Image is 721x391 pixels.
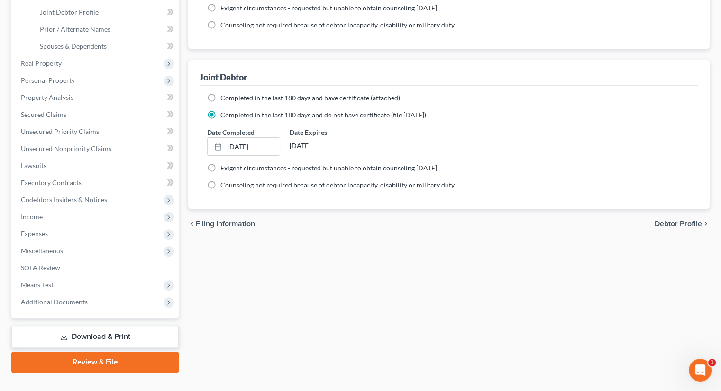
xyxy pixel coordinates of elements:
button: Debtor Profile chevron_right [655,220,710,228]
span: SOFA Review [21,264,60,272]
span: Secured Claims [21,110,66,118]
span: Codebtors Insiders & Notices [21,195,107,204]
span: Personal Property [21,76,75,84]
a: Executory Contracts [13,174,179,191]
span: Prior / Alternate Names [40,25,110,33]
span: Real Property [21,59,62,67]
a: Review & File [11,352,179,373]
span: Unsecured Priority Claims [21,127,99,135]
span: Additional Documents [21,298,88,306]
span: 1 [708,359,716,366]
span: Unsecured Nonpriority Claims [21,144,111,152]
a: Lawsuits [13,157,179,174]
a: Unsecured Priority Claims [13,123,179,140]
i: chevron_left [188,220,196,228]
a: Secured Claims [13,106,179,123]
div: Joint Debtor [200,71,247,83]
span: Exigent circumstances - requested but unable to obtain counseling [DATE] [220,164,437,172]
iframe: Intercom live chat [689,359,712,382]
a: SOFA Review [13,259,179,276]
span: Property Analysis [21,93,73,101]
a: Joint Debtor Profile [32,4,179,21]
a: Property Analysis [13,89,179,106]
div: [DATE] [290,137,362,154]
i: chevron_right [702,220,710,228]
a: Spouses & Dependents [32,38,179,55]
span: Counseling not required because of debtor incapacity, disability or military duty [220,181,455,189]
label: Date Expires [290,127,362,137]
a: Unsecured Nonpriority Claims [13,140,179,157]
span: Counseling not required because of debtor incapacity, disability or military duty [220,21,455,29]
span: Lawsuits [21,161,46,169]
span: Miscellaneous [21,247,63,255]
span: Completed in the last 180 days and have certificate (attached) [220,94,400,102]
span: Spouses & Dependents [40,42,107,50]
span: Joint Debtor Profile [40,8,99,16]
span: Executory Contracts [21,178,82,187]
span: Debtor Profile [655,220,702,228]
a: Download & Print [11,326,179,348]
span: Completed in the last 180 days and do not have certificate (file [DATE]) [220,111,426,119]
span: Exigent circumstances - requested but unable to obtain counseling [DATE] [220,4,437,12]
button: chevron_left Filing Information [188,220,255,228]
a: [DATE] [208,138,279,156]
span: Filing Information [196,220,255,228]
span: Income [21,213,43,221]
label: Date Completed [207,127,255,137]
a: Prior / Alternate Names [32,21,179,38]
span: Expenses [21,230,48,238]
span: Means Test [21,281,54,289]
